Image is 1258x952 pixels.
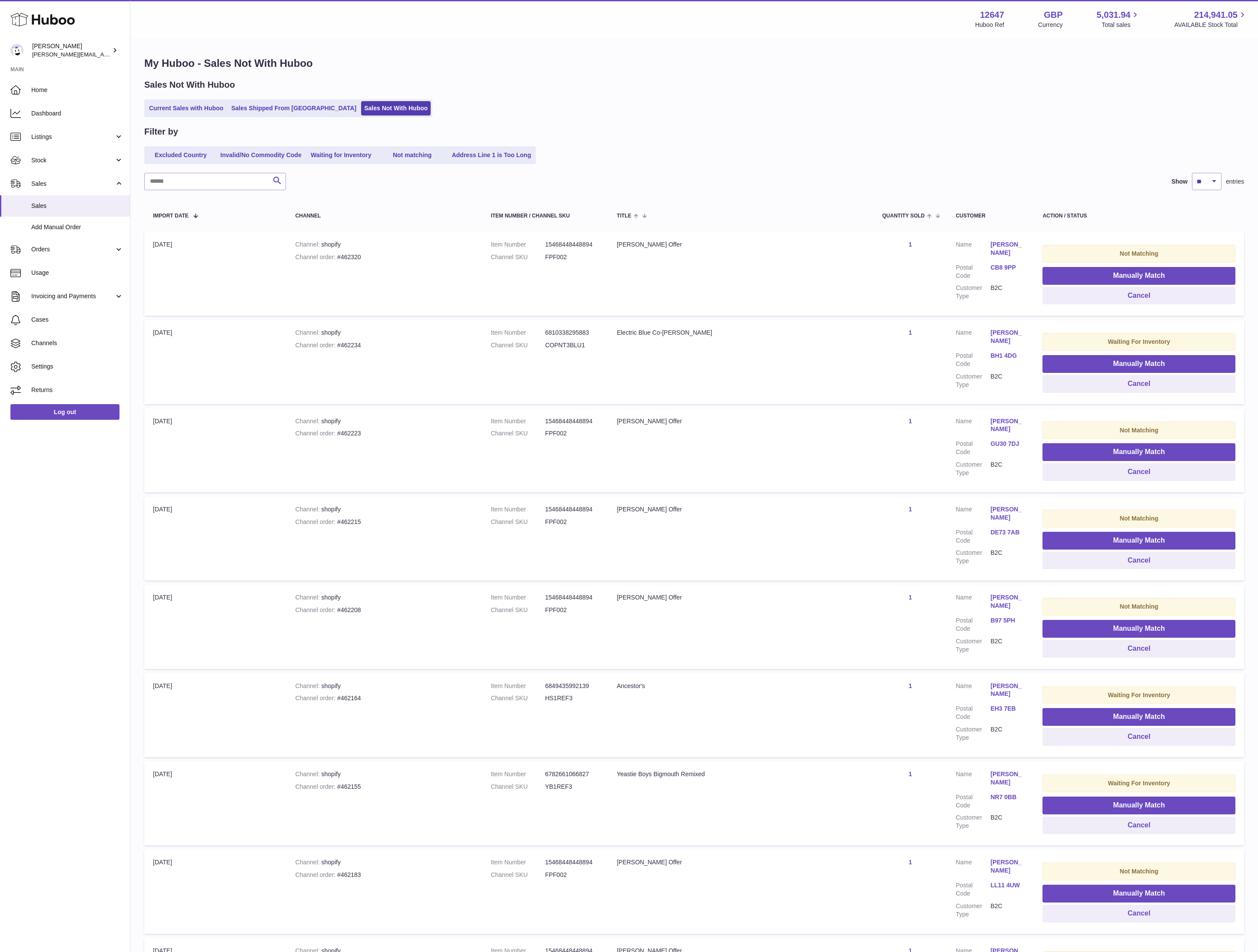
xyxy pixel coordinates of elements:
dt: Channel SKU [491,253,545,261]
dd: B2C [990,637,1025,654]
dt: Channel SKU [491,341,545,349]
button: Manually Match [1042,267,1235,285]
dt: Name [956,417,990,436]
button: Manually Match [1042,443,1235,461]
a: 1 [909,682,912,689]
span: Import date [153,213,189,219]
a: CB8 9PP [990,264,1025,272]
strong: Not Matching [1120,868,1158,875]
div: Customer [956,213,1025,219]
dt: Name [956,505,990,524]
div: [PERSON_NAME] Offer [617,505,865,514]
a: Excluded Country [146,148,216,162]
dd: FPF002 [545,253,599,261]
dt: Name [956,858,990,877]
button: Cancel [1042,640,1235,658]
span: Add Manual Order [31,223,123,231]
dt: Item Number [491,593,545,602]
strong: Channel order [295,871,338,878]
span: entries [1226,178,1244,186]
a: Waiting for Inventory [306,148,376,162]
a: 1 [909,241,912,248]
dt: Postal Code [956,352,990,368]
div: shopify [295,505,474,514]
div: shopify [295,329,474,337]
strong: Channel order [295,430,338,437]
dt: Channel SKU [491,429,545,438]
dt: Item Number [491,858,545,866]
a: [PERSON_NAME] [990,417,1025,434]
dt: Name [956,593,990,612]
strong: Channel order [295,342,338,349]
strong: Channel [295,506,322,513]
span: Settings [31,362,123,371]
div: Ancestor's [617,682,865,690]
dt: Customer Type [956,461,990,477]
td: [DATE] [144,673,287,757]
div: #462155 [295,783,474,791]
a: NR7 0BB [990,793,1025,801]
a: GU30 7DJ [990,440,1025,448]
strong: Not Matching [1120,427,1158,434]
a: Current Sales with Huboo [146,101,226,115]
div: shopify [295,770,474,778]
span: Listings [31,133,114,141]
dt: Name [956,770,990,789]
dt: Channel SKU [491,694,545,702]
dt: Postal Code [956,793,990,810]
a: 1 [909,771,912,777]
span: Usage [31,269,123,277]
span: Cases [31,316,123,324]
dt: Customer Type [956,549,990,565]
strong: Channel [295,859,322,866]
div: [PERSON_NAME] Offer [617,858,865,866]
strong: Channel [295,594,322,601]
label: Show [1172,178,1188,186]
button: Cancel [1042,463,1235,481]
a: 5,031.94 Total sales [1097,9,1141,29]
a: DE73 7AB [990,528,1025,537]
strong: Not Matching [1120,515,1158,522]
div: [PERSON_NAME] Offer [617,417,865,425]
dd: FPF002 [545,429,599,438]
strong: Waiting For Inventory [1108,692,1170,698]
dd: B2C [990,372,1025,389]
div: shopify [295,417,474,425]
div: shopify [295,240,474,249]
span: 5,031.94 [1097,9,1131,21]
td: [DATE] [144,408,287,492]
dd: B2C [990,725,1025,742]
dt: Customer Type [956,637,990,654]
td: [DATE] [144,585,287,669]
dd: 6810338295883 [545,329,599,337]
td: [DATE] [144,761,287,845]
span: Title [617,213,631,219]
dt: Postal Code [956,616,990,633]
dt: Item Number [491,770,545,778]
a: [PERSON_NAME] [990,682,1025,698]
button: Cancel [1042,728,1235,746]
dt: Customer Type [956,725,990,742]
div: [PERSON_NAME] [32,42,110,59]
dd: YB1REF3 [545,783,599,791]
a: [PERSON_NAME] [990,858,1025,875]
span: AVAILABLE Stock Total [1174,21,1248,29]
div: [PERSON_NAME] Offer [617,240,865,249]
strong: Channel order [295,518,338,525]
dt: Channel SKU [491,606,545,614]
dt: Postal Code [956,705,990,721]
a: Sales Shipped From [GEOGRAPHIC_DATA] [228,101,359,115]
div: shopify [295,858,474,866]
div: Electric Blue Co-[PERSON_NAME] [617,329,865,337]
dt: Channel SKU [491,518,545,526]
dd: FPF002 [545,871,599,879]
a: [PERSON_NAME] [990,505,1025,522]
a: BH1 4DG [990,352,1025,360]
div: #462234 [295,341,474,349]
div: shopify [295,593,474,602]
span: Quantity Sold [882,213,925,219]
strong: Not Matching [1120,603,1158,610]
dt: Channel SKU [491,783,545,791]
dt: Item Number [491,505,545,514]
button: Manually Match [1042,355,1235,373]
